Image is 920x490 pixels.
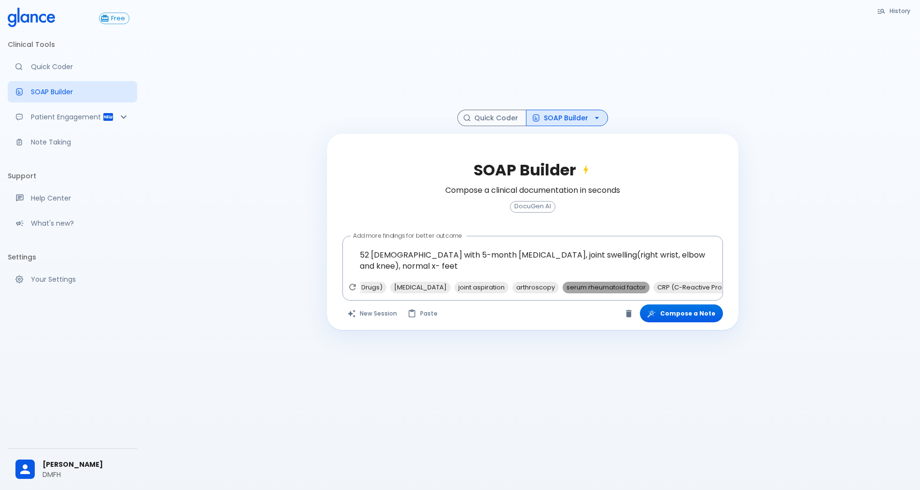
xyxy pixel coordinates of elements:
[8,269,137,290] a: Manage your settings
[8,453,137,486] div: [PERSON_NAME]DMFH
[345,280,360,294] button: Refresh suggestions
[342,304,403,322] button: Clears all inputs and results.
[349,240,716,281] textarea: 52 [DEMOGRAPHIC_DATA] with 5-month [MEDICAL_DATA], joint swelling(right wrist, elbow and knee), n...
[622,306,636,321] button: Clear
[8,245,137,269] li: Settings
[653,282,740,293] span: CRP (C-Reactive Protein)
[563,282,650,293] span: serum rheumatoid factor
[640,304,723,322] button: Compose a Note
[454,282,509,293] span: joint aspiration
[8,81,137,102] a: Docugen: Compose a clinical documentation in seconds
[99,13,129,24] button: Free
[42,460,129,470] span: [PERSON_NAME]
[8,131,137,153] a: Advanced note-taking
[99,13,137,24] a: Click to view or change your subscription
[8,213,137,234] div: Recent updates and feature releases
[31,62,129,72] p: Quick Coder
[390,282,451,293] span: [MEDICAL_DATA]
[31,112,102,122] p: Patient Engagement
[31,137,129,147] p: Note Taking
[510,203,555,210] span: DocuGen AI
[31,218,129,228] p: What's new?
[474,161,592,179] h2: SOAP Builder
[457,110,526,127] button: Quick Coder
[8,33,137,56] li: Clinical Tools
[31,193,129,203] p: Help Center
[8,187,137,209] a: Get help from our support team
[8,106,137,128] div: Patient Reports & Referrals
[872,4,916,18] button: History
[42,470,129,479] p: DMFH
[31,87,129,97] p: SOAP Builder
[8,164,137,187] li: Support
[512,282,559,293] span: arthroscopy
[403,304,443,322] button: Paste from clipboard
[8,56,137,77] a: Moramiz: Find ICD10AM codes instantly
[526,110,608,127] button: SOAP Builder
[31,274,129,284] p: Your Settings
[107,15,129,22] span: Free
[445,184,620,197] h6: Compose a clinical documentation in seconds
